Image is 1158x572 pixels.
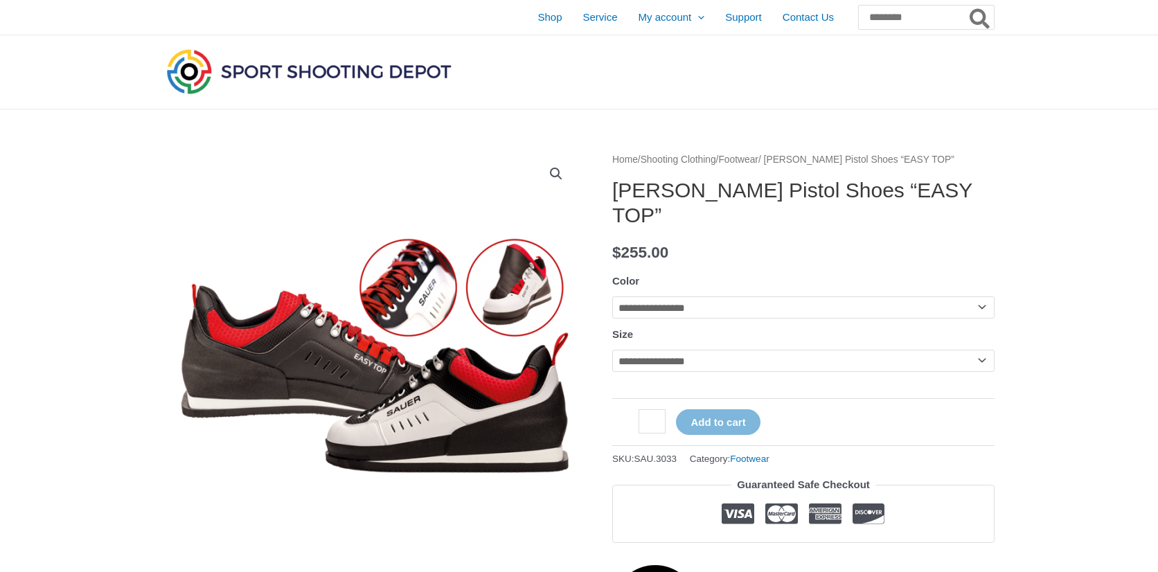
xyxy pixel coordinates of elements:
[612,244,668,261] bdi: 255.00
[641,154,716,165] a: Shooting Clothing
[730,454,769,464] a: Footwear
[612,151,995,169] nav: Breadcrumb
[163,151,579,566] img: SAUER Pistol Shoes "EASY TOP"
[612,450,677,467] span: SKU:
[967,6,994,29] button: Search
[690,450,769,467] span: Category:
[612,154,638,165] a: Home
[612,244,621,261] span: $
[544,161,569,186] a: View full-screen image gallery
[718,154,758,165] a: Footwear
[676,409,760,435] button: Add to cart
[612,275,639,287] label: Color
[634,454,677,464] span: SAU.3033
[163,46,454,97] img: Sport Shooting Depot
[612,178,995,228] h1: [PERSON_NAME] Pistol Shoes “EASY TOP”
[731,475,875,494] legend: Guaranteed Safe Checkout
[612,328,633,340] label: Size
[639,409,666,434] input: Product quantity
